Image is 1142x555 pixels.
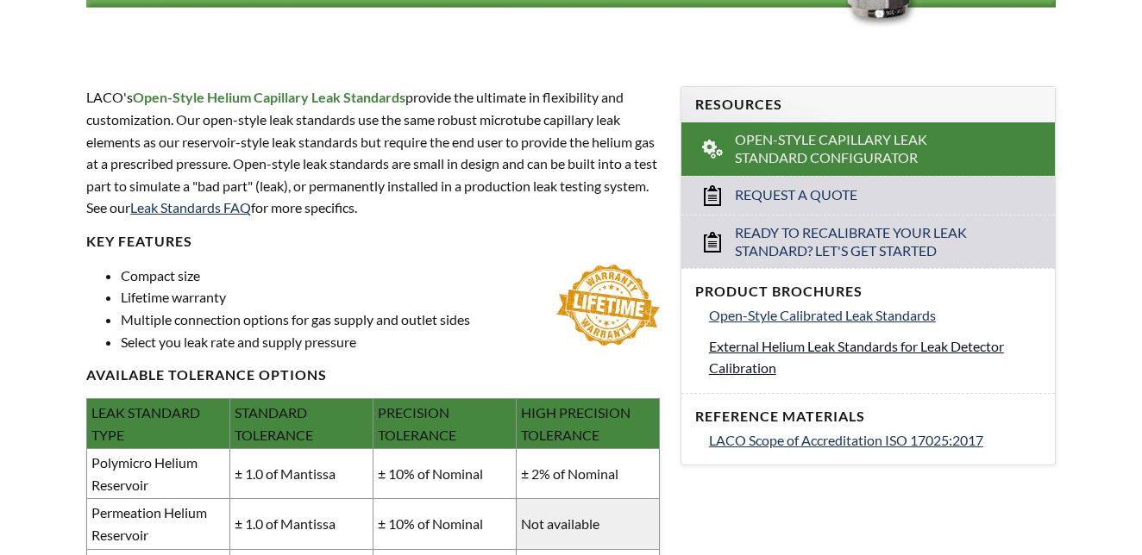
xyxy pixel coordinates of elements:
[521,404,631,443] span: HIGH PRECISION TOLERANCE
[709,338,1004,377] span: External Helium Leak Standards for Leak Detector Calibration
[121,309,660,331] li: Multiple connection options for gas supply and outlet sides
[86,233,660,251] h4: Key FEATURES
[681,215,1055,269] a: Ready to Recalibrate Your Leak Standard? Let's Get Started
[709,335,1041,379] a: External Helium Leak Standards for Leak Detector Calibration
[709,429,1041,452] a: LACO Scope of Accreditation ISO 17025:2017
[516,449,659,499] td: ± 2% of Nominal
[133,89,405,105] strong: Open-Style Helium Capillary Leak Standards
[373,499,516,549] td: ± 10% of Nominal
[230,499,373,549] td: ± 1.0 of Mantissa
[121,331,660,353] li: Select you leak rate and supply pressure
[230,449,373,499] td: ± 1.0 of Mantissa
[378,404,456,443] span: PRECISION TOLERANCE
[121,265,660,287] li: Compact size
[709,304,1041,327] a: Open-Style Calibrated Leak Standards
[86,366,660,384] h4: available Tolerance options
[695,96,1041,114] h4: Resources
[130,199,251,215] a: Leak Standards FAQ
[91,404,200,443] span: LEAK STANDARD TYPE
[735,186,857,204] span: Request a Quote
[516,499,659,549] td: Not available
[709,432,983,448] span: LACO Scope of Accreditation ISO 17025:2017
[695,283,1041,301] h4: Product Brochures
[86,89,133,105] span: LACO's
[87,499,230,549] td: Permeation Helium Reservoir
[681,122,1055,176] a: Open-Style Capillary Leak Standard Configurator
[87,449,230,499] td: Polymicro Helium Reservoir
[121,286,660,309] li: Lifetime warranty
[86,86,660,219] p: provide the ultimate in flexibility and customization. Our open-style leak standards use the same...
[235,404,313,443] span: STANDARD TOLERANCE
[556,265,660,346] img: lifetime-warranty.jpg
[709,307,936,323] span: Open-Style Calibrated Leak Standards
[735,224,1001,260] span: Ready to Recalibrate Your Leak Standard? Let's Get Started
[695,408,1041,426] h4: Reference Materials
[373,449,516,499] td: ± 10% of Nominal
[735,131,1001,167] span: Open-Style Capillary Leak Standard Configurator
[681,176,1055,215] a: Request a Quote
